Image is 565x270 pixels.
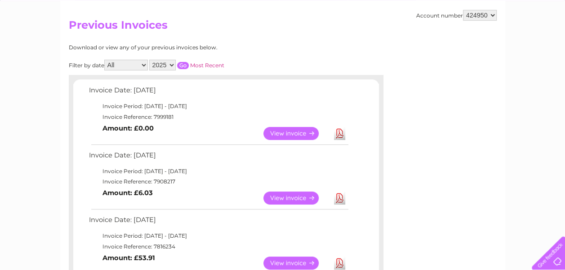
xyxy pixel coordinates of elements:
[416,10,497,21] div: Account number
[69,19,497,36] h2: Previous Invoices
[454,38,481,45] a: Telecoms
[407,38,424,45] a: Water
[87,241,350,252] td: Invoice Reference: 7816234
[334,257,345,270] a: Download
[87,101,350,112] td: Invoice Period: [DATE] - [DATE]
[102,189,153,197] b: Amount: £6.03
[396,4,458,16] a: 0333 014 3131
[102,124,154,132] b: Amount: £0.00
[263,257,329,270] a: View
[87,231,350,241] td: Invoice Period: [DATE] - [DATE]
[334,127,345,140] a: Download
[87,149,350,166] td: Invoice Date: [DATE]
[334,192,345,205] a: Download
[263,192,329,205] a: View
[190,62,224,69] a: Most Recent
[263,127,329,140] a: View
[87,176,350,187] td: Invoice Reference: 7908217
[487,38,500,45] a: Blog
[429,38,449,45] a: Energy
[535,38,556,45] a: Log out
[102,254,155,262] b: Amount: £53.91
[87,214,350,231] td: Invoice Date: [DATE]
[87,166,350,177] td: Invoice Period: [DATE] - [DATE]
[87,84,350,101] td: Invoice Date: [DATE]
[69,44,305,51] div: Download or view any of your previous invoices below.
[20,23,66,51] img: logo.png
[505,38,527,45] a: Contact
[69,60,305,70] div: Filter by date
[87,112,350,122] td: Invoice Reference: 7999181
[71,5,495,44] div: Clear Business is a trading name of Verastar Limited (registered in [GEOGRAPHIC_DATA] No. 3667643...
